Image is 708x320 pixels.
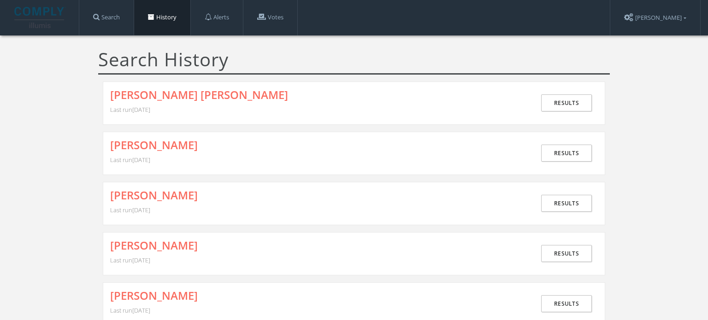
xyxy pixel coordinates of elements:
a: Results [541,94,592,111]
a: Results [541,245,592,262]
a: Results [541,295,592,312]
span: Last run [DATE] [110,156,150,164]
a: [PERSON_NAME] [110,139,198,151]
a: [PERSON_NAME] [110,290,198,302]
a: Results [541,145,592,162]
span: Last run [DATE] [110,306,150,314]
span: Last run [DATE] [110,206,150,214]
a: [PERSON_NAME] [110,189,198,201]
a: Results [541,195,592,212]
img: illumis [14,7,66,28]
span: Last run [DATE] [110,256,150,264]
a: [PERSON_NAME] [110,239,198,251]
a: [PERSON_NAME] [PERSON_NAME] [110,89,288,101]
h1: Search History [98,49,610,75]
span: Last run [DATE] [110,105,150,114]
